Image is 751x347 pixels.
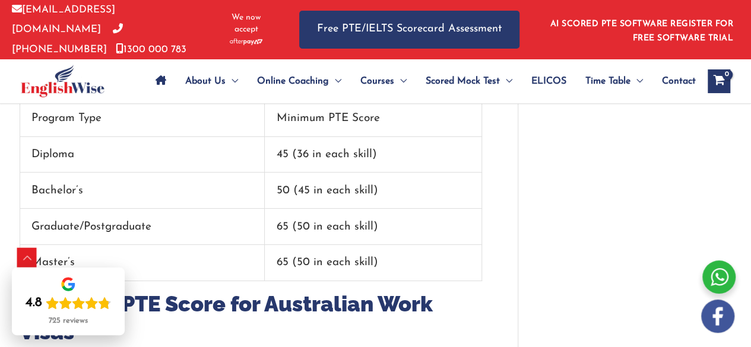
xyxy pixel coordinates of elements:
span: We now accept [223,12,270,36]
a: Online CoachingMenu Toggle [248,61,351,102]
h2: Minimum PTE Score for Australian Work Visas [20,290,482,346]
td: Bachelor’s [20,173,265,209]
nav: Site Navigation: Main Menu [146,61,696,102]
span: Menu Toggle [394,61,407,102]
span: ELICOS [531,61,566,102]
img: Afterpay-Logo [230,39,262,45]
a: AI SCORED PTE SOFTWARE REGISTER FOR FREE SOFTWARE TRIAL [550,20,734,43]
td: Graduate/Postgraduate [20,209,265,245]
a: [EMAIL_ADDRESS][DOMAIN_NAME] [12,5,115,34]
td: 65 (50 in each skill) [265,245,481,281]
span: Online Coaching [257,61,329,102]
td: 50 (45 in each skill) [265,173,481,209]
a: About UsMenu Toggle [176,61,248,102]
a: [PHONE_NUMBER] [12,24,123,54]
span: Time Table [585,61,630,102]
aside: Header Widget 1 [543,10,739,49]
span: Contact [662,61,696,102]
a: Contact [652,61,696,102]
span: Menu Toggle [500,61,512,102]
img: white-facebook.png [701,300,734,333]
span: Scored Mock Test [426,61,500,102]
span: Menu Toggle [630,61,643,102]
a: 1300 000 783 [116,44,186,55]
a: Free PTE/IELTS Scorecard Assessment [299,11,519,48]
span: Courses [360,61,394,102]
td: 65 (50 in each skill) [265,209,481,245]
div: 725 reviews [49,316,88,326]
td: Master’s [20,245,265,281]
span: About Us [185,61,226,102]
span: Menu Toggle [226,61,238,102]
td: Minimum PTE Score [265,101,481,137]
td: 45 (36 in each skill) [265,137,481,173]
span: Menu Toggle [329,61,341,102]
a: ELICOS [522,61,576,102]
a: Scored Mock TestMenu Toggle [416,61,522,102]
img: cropped-ew-logo [21,65,104,97]
div: Rating: 4.8 out of 5 [26,295,111,311]
a: View Shopping Cart, empty [708,69,730,93]
div: 4.8 [26,295,42,311]
td: Program Type [20,101,265,137]
td: Diploma [20,137,265,173]
a: CoursesMenu Toggle [351,61,416,102]
a: Time TableMenu Toggle [576,61,652,102]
